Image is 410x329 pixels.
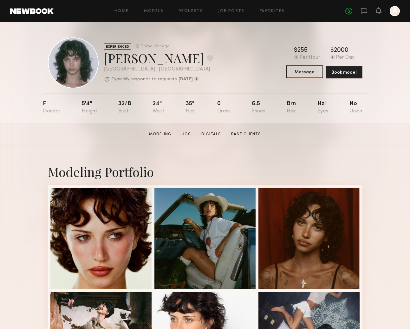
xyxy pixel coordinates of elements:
[286,65,323,78] button: Message
[300,55,320,61] div: Per Hour
[104,67,213,72] div: [GEOGRAPHIC_DATA] , [GEOGRAPHIC_DATA]
[118,101,131,114] div: 32/b
[43,101,61,114] div: F
[317,101,328,114] div: Hzl
[140,44,169,49] div: Online 19hr ago
[179,9,203,13] a: Requests
[218,9,244,13] a: Job Posts
[146,131,174,137] a: Modeling
[217,101,231,114] div: 0
[48,163,362,180] div: Modeling Portfolio
[287,101,296,114] div: Brn
[252,101,265,114] div: 6.5
[326,66,362,78] button: Book model
[336,55,355,61] div: Per Day
[186,101,196,114] div: 35"
[104,44,131,50] div: EXPERIENCED
[330,47,334,54] div: $
[153,101,165,114] div: 24"
[114,9,129,13] a: Home
[82,101,97,114] div: 5'4"
[294,47,297,54] div: $
[390,6,400,16] a: A
[144,9,163,13] a: Models
[260,9,285,13] a: Favorites
[199,131,224,137] a: Digitals
[334,47,348,54] div: 2000
[112,77,177,82] p: Typically responds to requests
[104,50,213,66] div: [PERSON_NAME]
[297,47,308,54] div: 255
[179,77,193,82] b: [DATE]
[229,131,264,137] a: Past Clients
[179,131,194,137] a: UGC
[349,101,362,114] div: No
